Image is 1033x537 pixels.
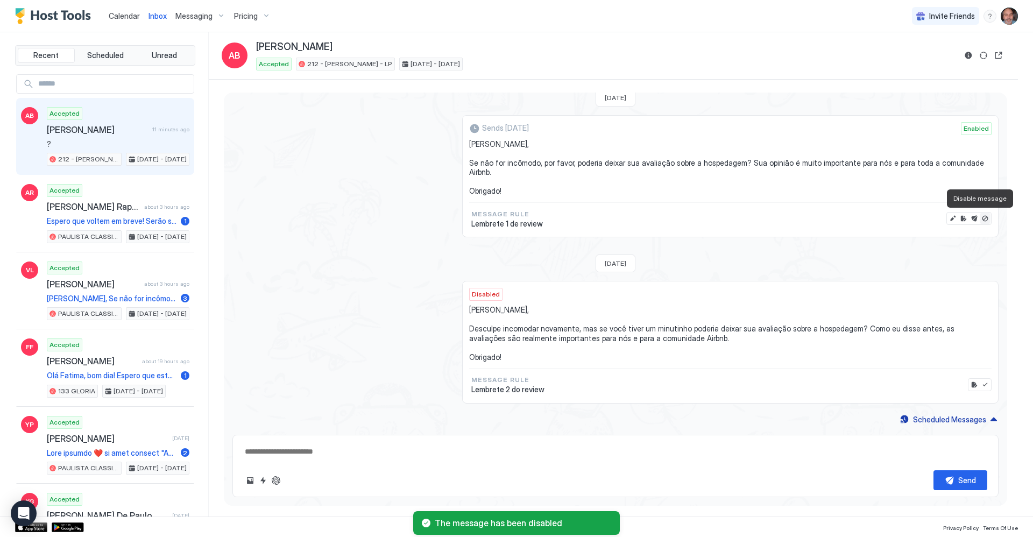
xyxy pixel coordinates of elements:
span: Scheduled [87,51,124,60]
button: Unread [136,48,193,63]
button: Upload image [244,474,257,487]
span: YP [25,420,34,429]
button: Reservation information [962,49,975,62]
div: tab-group [15,45,195,66]
button: ChatGPT Auto Reply [270,474,282,487]
span: KG [25,497,34,506]
button: Disable message [980,213,990,224]
span: AB [229,49,240,62]
span: The message has been disabled [435,518,611,528]
span: 11 minutes ago [152,126,189,133]
button: Edit rule [958,213,969,224]
span: Lembrete 2 do review [471,385,544,394]
span: Olá Fatima, bom dia! Espero que esteja aproveitando sua estadia! Tudo correu conforme você previa... [47,371,176,380]
span: 2 [183,449,187,457]
span: [PERSON_NAME] Rapello [PERSON_NAME] [47,201,140,212]
span: [PERSON_NAME] [47,433,168,444]
span: Accepted [259,59,289,69]
span: [PERSON_NAME], Se não for incômodo, por favor, poderia deixar sua avaliação sobre a hospedagem? S... [469,139,992,196]
span: Message Rule [471,375,544,385]
span: Accepted [49,340,80,350]
div: menu [984,10,996,23]
span: [DATE] - [DATE] [411,59,460,69]
span: [DATE] [605,94,626,102]
span: Lore ipsumdo ❤️ si amet consect "Adi Elit! Seddoe tempori utlaboreetd magn aliquaeni adm veniamq ... [47,448,176,458]
span: AR [25,188,34,197]
span: PAULISTA CLASSIC 807 [58,309,119,319]
span: Accepted [49,494,80,504]
span: [PERSON_NAME] [47,124,148,135]
span: Recent [33,51,59,60]
span: 133 GLORIA [58,386,95,396]
span: Accepted [49,263,80,273]
span: PAULISTA CLASSIC 807 [58,463,119,473]
button: Send now [969,213,980,224]
a: Host Tools Logo [15,8,96,24]
span: Message Rule [471,209,543,219]
span: FF [26,342,33,352]
button: Enable message [980,379,990,390]
button: Edit rule [969,379,980,390]
button: Recent [18,48,75,63]
span: 212 - [PERSON_NAME] - LP [58,154,119,164]
button: Scheduled Messages [898,412,999,427]
div: Open Intercom Messenger [11,500,37,526]
span: about 3 hours ago [144,203,189,210]
div: Send [958,475,976,486]
span: about 19 hours ago [142,358,189,365]
div: User profile [1001,8,1018,25]
span: [PERSON_NAME] [47,279,140,289]
span: Enabled [964,124,989,133]
span: [DATE] - [DATE] [137,463,187,473]
span: 3 [183,294,187,302]
a: Inbox [148,10,167,22]
span: about 3 hours ago [144,280,189,287]
span: Accepted [49,418,80,427]
span: Sends [DATE] [482,123,529,133]
button: Sync reservation [977,49,990,62]
span: Lembrete 1 de review [471,219,543,229]
span: Pricing [234,11,258,21]
button: Quick reply [257,474,270,487]
span: [PERSON_NAME], Desculpe incomodar novamente, mas se você tiver um minutinho poderia deixar sua av... [469,305,992,362]
span: Accepted [49,186,80,195]
span: [DATE] - [DATE] [137,309,187,319]
span: [PERSON_NAME], Se não for incômodo, por favor, poderia deixar sua avaliação sobre a hospedagem? S... [47,294,176,303]
span: AB [25,111,34,121]
button: Send [933,470,987,490]
span: Calendar [109,11,140,20]
span: [DATE] - [DATE] [137,232,187,242]
span: Disabled [472,289,500,299]
button: Open reservation [992,49,1005,62]
span: [DATE] - [DATE] [137,154,187,164]
span: 1 [184,371,187,379]
div: Scheduled Messages [913,414,986,425]
span: VL [26,265,34,275]
span: Disable message [953,194,1007,203]
span: Messaging [175,11,213,21]
button: Edit message [947,213,958,224]
span: [DATE] [172,435,189,442]
span: Espero que voltem em breve! Serão sempre bem-vindos. [47,216,176,226]
span: [DATE] - [DATE] [114,386,163,396]
span: PAULISTA CLASSIC 807 [58,232,119,242]
span: ? [47,139,189,149]
span: Invite Friends [929,11,975,21]
span: [PERSON_NAME] [256,41,332,53]
span: Accepted [49,109,80,118]
span: 212 - [PERSON_NAME] - LP [307,59,392,69]
span: 1 [184,217,187,225]
span: Inbox [148,11,167,20]
span: [PERSON_NAME] [47,356,138,366]
button: Scheduled [77,48,134,63]
a: Calendar [109,10,140,22]
span: [DATE] [605,259,626,267]
span: Unread [152,51,177,60]
input: Input Field [34,75,194,93]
